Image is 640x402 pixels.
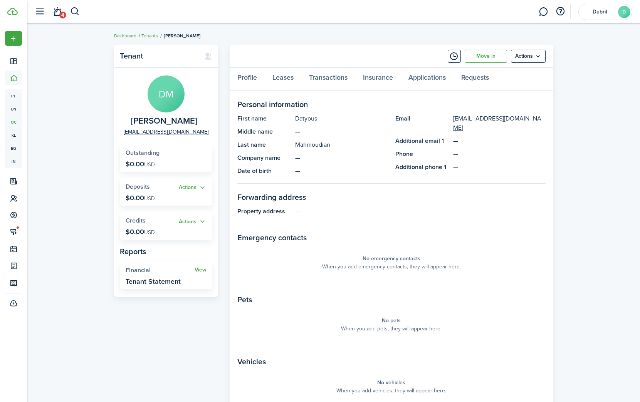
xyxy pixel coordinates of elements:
a: Notifications [50,2,65,22]
span: Dubril [584,9,615,15]
a: Insurance [355,68,401,91]
panel-main-placeholder-description: When you add vehicles, they will appear here. [336,387,446,395]
panel-main-title: Tenant [120,52,197,60]
avatar-text: D [618,6,630,18]
a: Transactions [301,68,355,91]
panel-main-description: Datyous [295,114,388,123]
a: Messaging [536,2,551,22]
panel-main-title: Additional email 1 [395,136,449,146]
panel-main-title: Property address [237,207,291,216]
a: kl [5,129,22,142]
a: Leases [265,68,301,91]
img: TenantCloud [7,8,18,15]
button: Open menu [5,31,22,46]
span: USD [144,161,155,169]
a: [EMAIL_ADDRESS][DOMAIN_NAME] [453,114,546,132]
panel-main-title: Date of birth [237,166,291,176]
a: Applications [401,68,454,91]
widget-stats-title: Financial [126,267,195,274]
span: Datyous Mahmoudian [131,116,197,126]
span: Outstanding [126,148,160,157]
p: $0.00 [126,160,155,168]
panel-main-title: First name [237,114,291,123]
span: Deposits [126,182,150,191]
panel-main-subtitle: Reports [120,246,212,257]
panel-main-description: — [295,153,388,162]
a: oc [5,116,22,129]
panel-main-placeholder-description: When you add pets, they will appear here. [341,325,442,333]
p: $0.00 [126,194,155,202]
a: View [195,267,207,273]
button: Actions [179,217,207,226]
panel-main-section-title: Emergency contacts [237,232,546,243]
a: Move in [465,50,507,63]
a: Requests [454,68,497,91]
panel-main-title: Middle name [237,127,291,136]
span: [PERSON_NAME] [164,32,200,39]
panel-main-title: Company name [237,153,291,162]
panel-main-title: Last name [237,140,291,149]
a: in [5,155,22,168]
a: Profile [230,68,265,91]
a: Dashboard [114,32,136,39]
a: un [5,102,22,116]
button: Open menu [511,50,546,63]
p: $0.00 [126,228,155,236]
panel-main-section-title: Personal information [237,99,546,110]
widget-stats-description: Tenant Statement [126,278,181,285]
span: USD [144,194,155,203]
panel-main-section-title: Vehicles [237,356,546,367]
a: [EMAIL_ADDRESS][DOMAIN_NAME] [124,128,208,136]
a: eq [5,142,22,155]
panel-main-placeholder-title: No vehicles [377,379,405,387]
button: Open menu [179,183,207,192]
panel-main-placeholder-title: No emergency contacts [363,255,420,263]
button: Timeline [448,50,461,63]
a: Tenants [141,32,158,39]
panel-main-section-title: Forwarding address [237,191,546,203]
panel-main-description: Mahmoudian [295,140,388,149]
panel-main-description: — [295,127,388,136]
button: Open resource center [554,5,567,18]
button: Actions [179,183,207,192]
button: Search [70,5,80,18]
panel-main-description: — [295,207,546,216]
button: Open menu [179,217,207,226]
a: pt [5,89,22,102]
button: Open sidebar [32,4,47,19]
panel-main-title: Phone [395,149,449,159]
panel-main-title: Email [395,114,449,132]
panel-main-section-title: Pets [237,294,546,305]
avatar-text: DM [148,75,185,112]
span: USD [144,228,155,236]
panel-main-placeholder-title: No pets [382,317,401,325]
panel-main-description: — [295,166,388,176]
panel-main-placeholder-description: When you add emergency contacts, they will appear here. [322,263,461,271]
panel-main-title: Additional phone 1 [395,162,449,172]
menu-btn: Actions [511,50,546,63]
span: 4 [59,12,66,18]
span: Credits [126,216,146,225]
